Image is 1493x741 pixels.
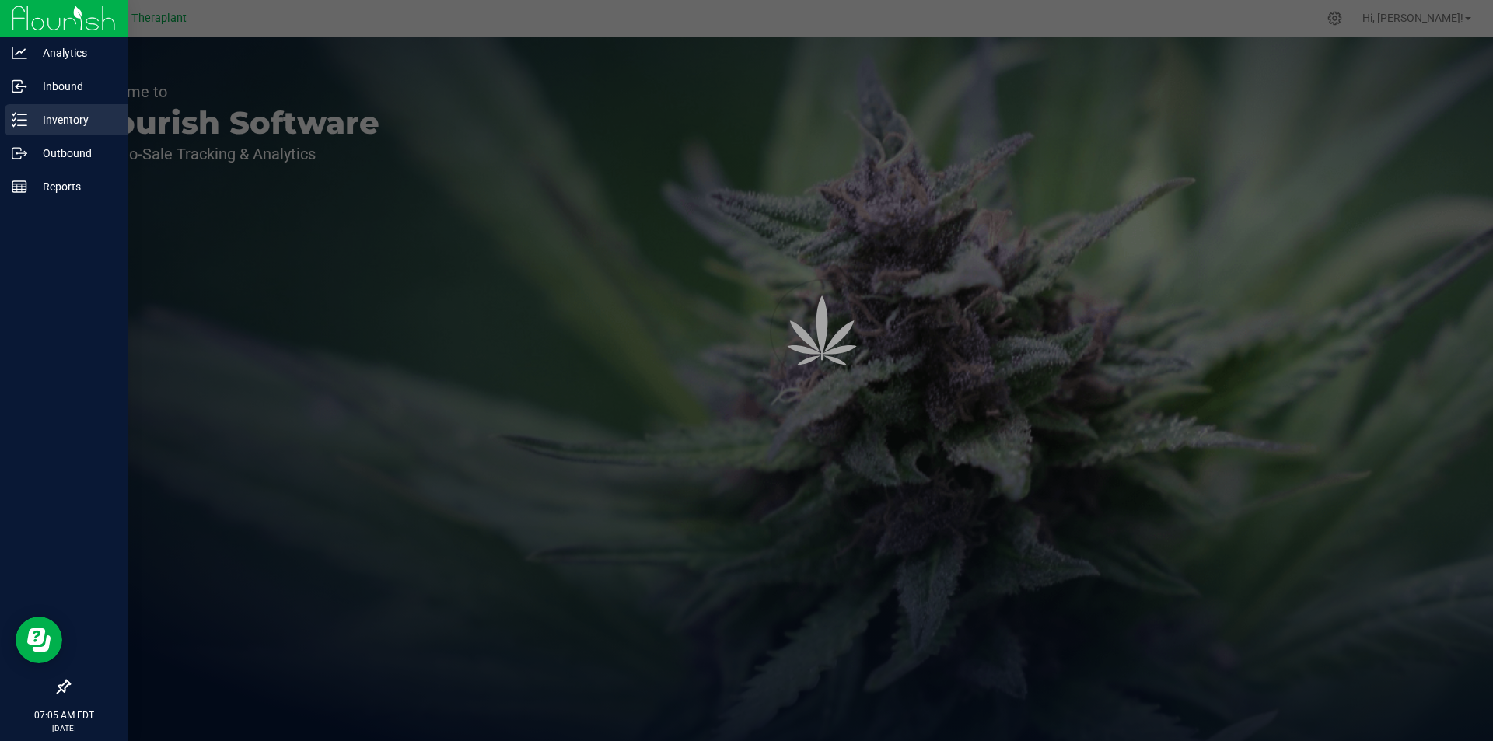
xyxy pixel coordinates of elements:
[7,708,121,722] p: 07:05 AM EDT
[27,177,121,196] p: Reports
[7,722,121,734] p: [DATE]
[12,45,27,61] inline-svg: Analytics
[27,144,121,163] p: Outbound
[12,145,27,161] inline-svg: Outbound
[12,112,27,128] inline-svg: Inventory
[27,77,121,96] p: Inbound
[12,79,27,94] inline-svg: Inbound
[16,617,62,663] iframe: Resource center
[27,110,121,129] p: Inventory
[27,44,121,62] p: Analytics
[12,179,27,194] inline-svg: Reports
